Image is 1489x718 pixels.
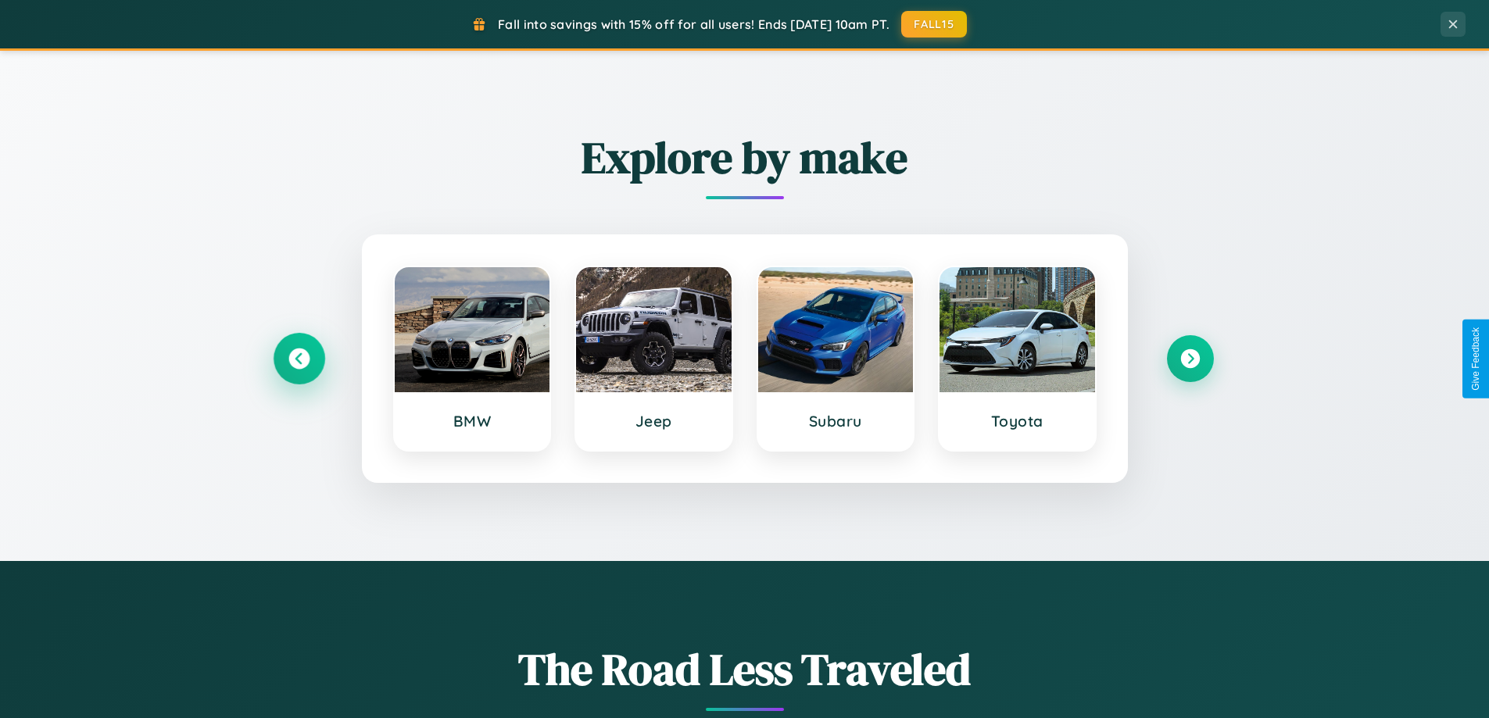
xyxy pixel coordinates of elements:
[592,412,716,430] h3: Jeep
[498,16,889,32] span: Fall into savings with 15% off for all users! Ends [DATE] 10am PT.
[955,412,1079,430] h3: Toyota
[901,11,967,38] button: FALL15
[1470,327,1481,391] div: Give Feedback
[276,639,1214,699] h1: The Road Less Traveled
[774,412,898,430] h3: Subaru
[276,127,1214,188] h2: Explore by make
[410,412,535,430] h3: BMW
